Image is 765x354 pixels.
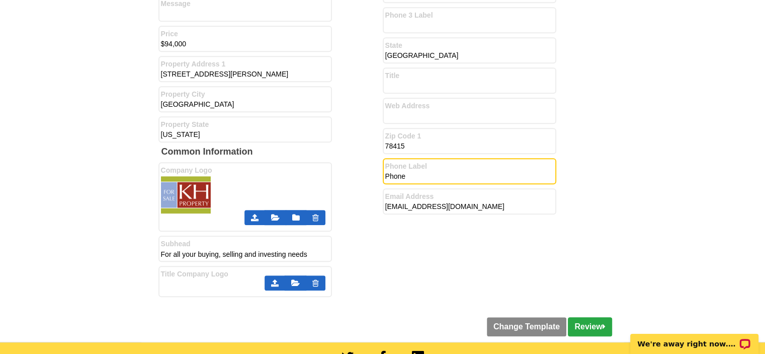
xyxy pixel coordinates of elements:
[161,59,329,69] label: Property Address 1
[161,239,329,249] label: Subhead
[568,317,612,336] a: Review
[385,131,554,141] label: Zip Code 1
[385,191,554,202] label: Email Address
[161,176,211,214] img: thumb-5aede16651e7a.jpg
[385,101,554,111] label: Web Address
[161,89,329,100] label: Property City
[161,119,329,130] label: Property State
[161,165,329,176] label: Company Logo
[161,269,329,279] label: Title Company Logo
[385,10,554,21] label: Phone 3 Label
[487,317,566,336] a: Change Template
[161,29,329,39] label: Price
[385,161,554,172] label: Phone Label
[385,70,554,81] label: Title
[624,322,765,354] iframe: LiveChat chat widget
[385,40,554,51] label: State
[161,147,383,158] h2: Common Information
